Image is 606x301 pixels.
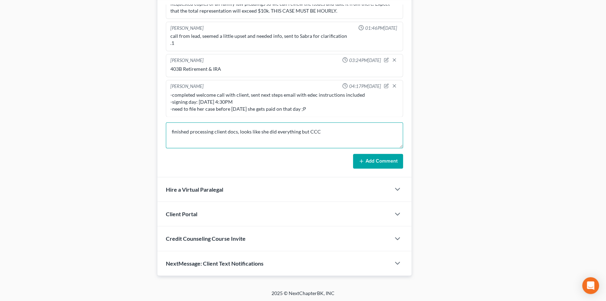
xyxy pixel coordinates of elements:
button: Add Comment [353,154,403,169]
span: 04:17PM[DATE] [349,83,381,90]
div: 403B Retirement & IRA [170,66,399,73]
div: [PERSON_NAME] [170,25,204,32]
div: -completed welcome call with client, sent next steps email with edec instructions included -signi... [170,91,399,112]
span: Credit Counseling Course Invite [166,235,246,242]
div: [PERSON_NAME] [170,83,204,90]
div: call from lead, seemed a little upset and needed info, sent to Sabra for clarification .1 [170,33,399,47]
span: NextMessage: Client Text Notifications [166,260,263,267]
div: [PERSON_NAME] [170,57,204,64]
span: Client Portal [166,211,197,217]
span: 03:24PM[DATE] [349,57,381,64]
span: Hire a Virtual Paralegal [166,186,223,193]
div: Open Intercom Messenger [582,277,599,294]
span: 01:46PM[DATE] [365,25,397,32]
